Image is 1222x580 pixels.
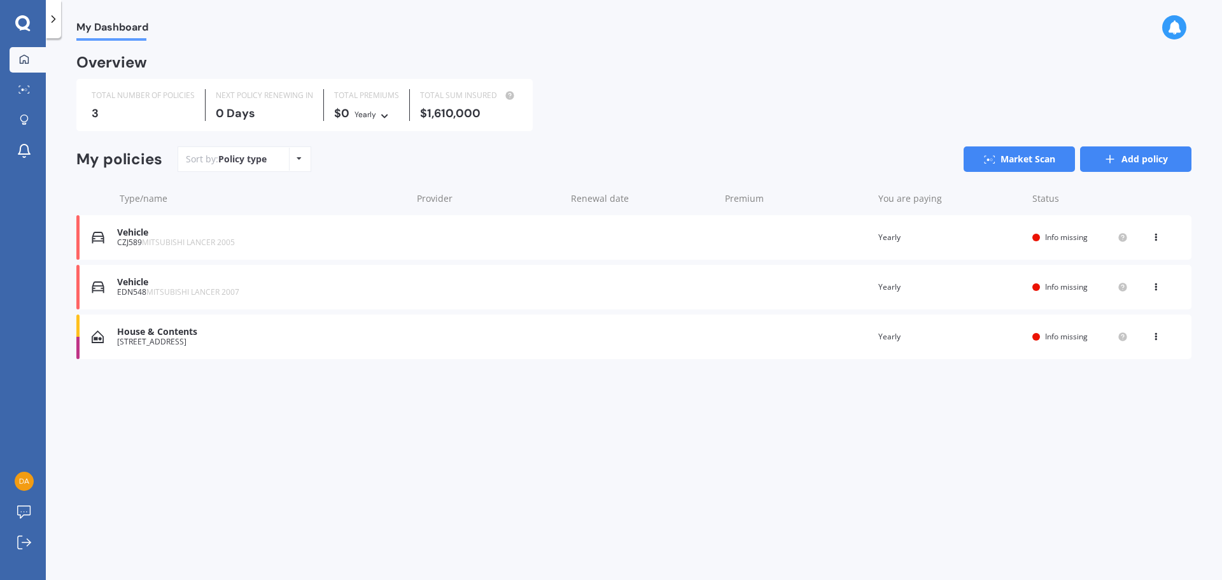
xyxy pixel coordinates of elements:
div: Yearly [878,330,1022,343]
div: Status [1032,192,1128,205]
div: $0 [334,107,399,121]
div: Overview [76,56,147,69]
div: Provider [417,192,561,205]
span: Info missing [1045,281,1088,292]
span: MITSUBISHI LANCER 2005 [142,237,235,248]
div: [STREET_ADDRESS] [117,337,405,346]
a: Market Scan [964,146,1075,172]
a: Add policy [1080,146,1191,172]
img: House & Contents [92,330,104,343]
img: Vehicle [92,231,104,244]
div: Vehicle [117,227,405,238]
div: 0 Days [216,107,313,120]
div: Renewal date [571,192,715,205]
img: Vehicle [92,281,104,294]
div: You are paying [878,192,1022,205]
div: TOTAL NUMBER OF POLICIES [92,89,195,102]
div: Yearly [878,231,1022,244]
div: Vehicle [117,277,405,288]
div: Yearly [355,108,376,121]
div: Type/name [120,192,407,205]
div: CZJ589 [117,238,405,247]
div: EDN548 [117,288,405,297]
span: MITSUBISHI LANCER 2007 [146,286,239,297]
div: $1,610,000 [420,107,517,120]
div: Sort by: [186,153,267,166]
span: My Dashboard [76,21,148,38]
img: c4ea0a77333c81bb9e91e47844281588 [15,472,34,491]
div: TOTAL PREMIUMS [334,89,399,102]
div: House & Contents [117,327,405,337]
div: Yearly [878,281,1022,294]
div: My policies [76,150,162,169]
span: Info missing [1045,232,1088,243]
div: Premium [725,192,869,205]
div: NEXT POLICY RENEWING IN [216,89,313,102]
div: TOTAL SUM INSURED [420,89,517,102]
span: Info missing [1045,331,1088,342]
div: Policy type [218,153,267,166]
div: 3 [92,107,195,120]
